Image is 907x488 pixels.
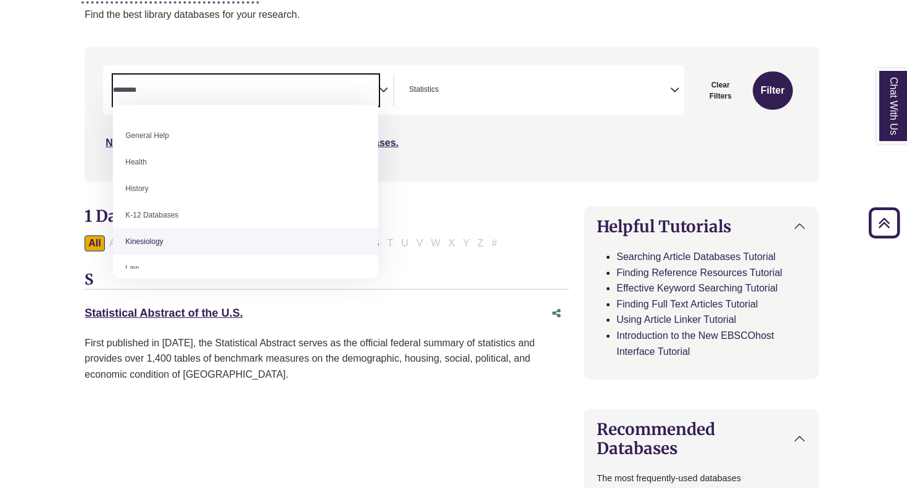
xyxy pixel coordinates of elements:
a: Finding Full Text Articles Tutorial [616,299,758,309]
button: All [85,235,104,251]
button: Recommended Databases [584,410,818,468]
li: General Help [113,123,378,149]
button: Clear Filters [692,71,750,110]
a: Effective Keyword Searching Tutorial [616,283,777,293]
a: Statistical Abstract of the U.S. [85,307,242,319]
li: Kinesiology [113,229,378,255]
li: Law [113,255,378,282]
div: Alpha-list to filter by first letter of database name [85,237,502,248]
a: Back to Top [864,214,904,231]
a: Not sure where to start? Check our Recommended Databases. [106,137,399,148]
span: Statistics [409,84,439,96]
span: 1 Databases Found for: [85,206,262,226]
a: Using Article Linker Tutorial [616,314,736,325]
h3: S [85,271,569,290]
textarea: Search [113,86,379,96]
p: Find the best library databases for your research. [85,7,819,23]
a: Searching Article Databases Tutorial [616,251,776,262]
li: Health [113,149,378,176]
textarea: Search [441,86,447,96]
button: Submit for Search Results [753,71,793,110]
nav: Search filters [85,47,819,181]
li: K-12 Databases [113,202,378,229]
button: Helpful Tutorials [584,207,818,246]
p: The most frequently-used databases [597,471,806,486]
li: Statistics [404,84,439,96]
button: Share this database [544,302,569,325]
a: Introduction to the New EBSCOhost Interface Tutorial [616,330,774,357]
a: Finding Reference Resources Tutorial [616,267,782,278]
p: First published in [DATE], the Statistical Abstract serves as the official federal summary of sta... [85,335,569,383]
li: History [113,176,378,202]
